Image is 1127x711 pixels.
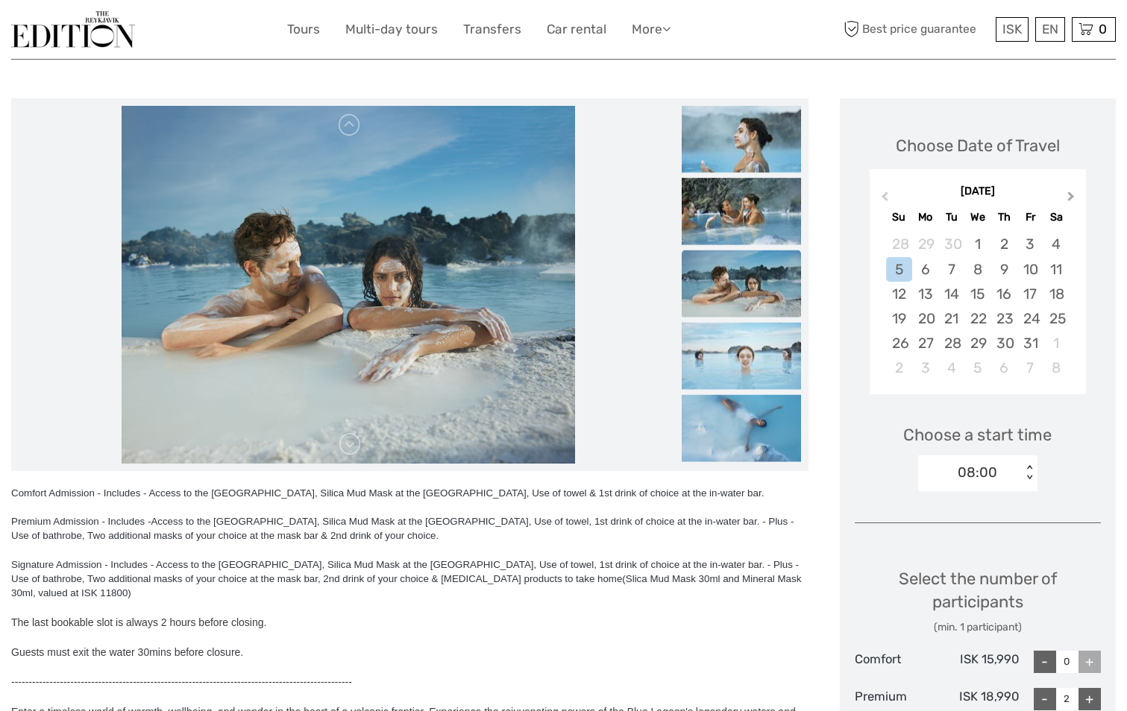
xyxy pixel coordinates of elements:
[11,676,352,688] span: --------------------------------------------------------------------------------------------------
[958,463,997,482] div: 08:00
[886,355,912,380] div: Choose Sunday, November 2nd, 2025
[682,250,801,317] img: a584201bd44a41599a59fa8aa4457a57_slider_thumbnail.jpg
[991,257,1017,282] div: Choose Thursday, October 9th, 2025
[682,395,801,462] img: 64851084f90d4811bba02730f5763618_slider_thumbnail.jpg
[896,134,1060,157] div: Choose Date of Travel
[937,688,1019,710] div: ISK 18,990
[855,620,1101,635] div: (min. 1 participant)
[855,688,937,710] div: Premium
[122,106,575,464] img: a584201bd44a41599a59fa8aa4457a57_main_slider.jpg
[11,559,154,570] span: Signature Admission - Includes -
[991,306,1017,331] div: Choose Thursday, October 23rd, 2025
[903,423,1052,446] span: Choose a start time
[870,184,1086,200] div: [DATE]
[855,651,937,673] div: Comfort
[463,19,521,40] a: Transfers
[1017,207,1043,227] div: Fr
[1043,282,1070,306] div: Choose Saturday, October 18th, 2025
[11,486,809,500] div: Comfort Admission - Includes - Access to the [GEOGRAPHIC_DATA], Silica Mud Mask at the [GEOGRAPHI...
[964,306,991,331] div: Choose Wednesday, October 22nd, 2025
[991,207,1017,227] div: Th
[855,567,1101,635] div: Select the number of participants
[964,257,991,282] div: Choose Wednesday, October 8th, 2025
[345,19,438,40] a: Multi-day tours
[11,516,794,541] span: Access to the [GEOGRAPHIC_DATA], Silica Mud Mask at the [GEOGRAPHIC_DATA], Use of towel, 1st drin...
[1017,331,1043,355] div: Choose Friday, October 31st, 2025
[912,257,938,282] div: Choose Monday, October 6th, 2025
[11,646,243,658] span: Guests must exit the water 30mins before closure.
[1043,257,1070,282] div: Choose Saturday, October 11th, 2025
[912,306,938,331] div: Choose Monday, October 20th, 2025
[886,331,912,355] div: Choose Sunday, October 26th, 2025
[840,17,992,42] span: Best price guarantee
[912,355,938,380] div: Choose Monday, November 3rd, 2025
[964,282,991,306] div: Choose Wednesday, October 15th, 2025
[11,514,809,543] div: Premium Admission - Includes -
[964,355,991,380] div: Choose Wednesday, November 5th, 2025
[938,257,964,282] div: Choose Tuesday, October 7th, 2025
[991,282,1017,306] div: Choose Thursday, October 16th, 2025
[991,355,1017,380] div: Choose Thursday, November 6th, 2025
[1079,651,1101,673] div: +
[938,232,964,256] div: Choose Tuesday, September 30th, 2025
[1034,651,1056,673] div: -
[991,331,1017,355] div: Choose Thursday, October 30th, 2025
[1002,22,1022,37] span: ISK
[938,207,964,227] div: Tu
[886,306,912,331] div: Choose Sunday, October 19th, 2025
[287,19,320,40] a: Tours
[547,19,606,40] a: Car rental
[938,331,964,355] div: Choose Tuesday, October 28th, 2025
[871,188,895,212] button: Previous Month
[964,232,991,256] div: Choose Wednesday, October 1st, 2025
[1043,207,1070,227] div: Sa
[1043,331,1070,355] div: Choose Saturday, November 1st, 2025
[886,282,912,306] div: Choose Sunday, October 12th, 2025
[937,651,1019,673] div: ISK 15,990
[11,11,135,48] img: The Reykjavík Edition
[938,306,964,331] div: Choose Tuesday, October 21st, 2025
[912,331,938,355] div: Choose Monday, October 27th, 2025
[912,282,938,306] div: Choose Monday, October 13th, 2025
[886,257,912,282] div: Choose Sunday, October 5th, 2025
[1017,257,1043,282] div: Choose Friday, October 10th, 2025
[1061,188,1084,212] button: Next Month
[1017,232,1043,256] div: Choose Friday, October 3rd, 2025
[682,178,801,245] img: 21d7f8df7acd4e60bd67e37f14c46ae9_slider_thumbnail.jpg
[682,323,801,390] img: e0e1920bfbb744189afc06d450ab7927_slider_thumbnail.jpg
[938,282,964,306] div: Choose Tuesday, October 14th, 2025
[1017,282,1043,306] div: Choose Friday, October 17th, 2025
[874,232,1081,380] div: month 2025-10
[912,232,938,256] div: Choose Monday, September 29th, 2025
[886,207,912,227] div: Su
[1043,232,1070,256] div: Choose Saturday, October 4th, 2025
[682,106,801,173] img: cfea95f8b5674307828d1ba070f87441_slider_thumbnail.jpg
[964,331,991,355] div: Choose Wednesday, October 29th, 2025
[1034,688,1056,710] div: -
[1017,355,1043,380] div: Choose Friday, November 7th, 2025
[964,207,991,227] div: We
[886,232,912,256] div: Choose Sunday, September 28th, 2025
[1079,688,1101,710] div: +
[1035,17,1065,42] div: EN
[11,616,266,628] span: The last bookable slot is always 2 hours before closing.
[1043,306,1070,331] div: Choose Saturday, October 25th, 2025
[1023,465,1036,481] div: < >
[632,19,671,40] a: More
[1017,306,1043,331] div: Choose Friday, October 24th, 2025
[912,207,938,227] div: Mo
[991,232,1017,256] div: Choose Thursday, October 2nd, 2025
[1096,22,1109,37] span: 0
[938,355,964,380] div: Choose Tuesday, November 4th, 2025
[11,559,801,598] span: Access to the [GEOGRAPHIC_DATA], Silica Mud Mask at the [GEOGRAPHIC_DATA], Use of towel, 1st drin...
[1043,355,1070,380] div: Choose Saturday, November 8th, 2025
